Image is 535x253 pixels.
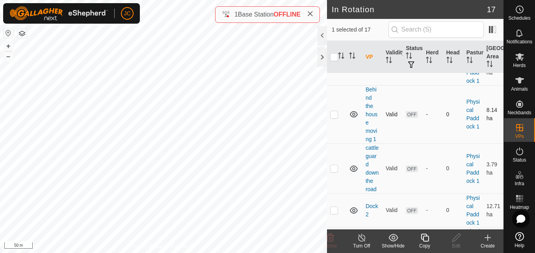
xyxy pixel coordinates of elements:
span: 17 [487,4,496,15]
div: Copy [409,242,440,249]
a: Contact Us [171,243,195,250]
td: 0 [443,193,463,227]
th: VP [362,41,383,73]
h2: In Rotation [332,5,487,14]
a: Behind the house moving 1 [366,86,377,142]
div: Turn Off [346,242,377,249]
button: Map Layers [17,29,27,38]
a: Physical Paddock 1 [466,99,480,130]
span: JC [124,9,130,18]
a: Physical Paddock 1 [466,53,480,84]
p-sorticon: Activate to sort [426,58,432,64]
span: VPs [515,134,524,139]
span: 1 [234,11,238,18]
div: - [426,206,440,214]
input: Search (S) [388,21,484,38]
span: OFF [406,207,418,214]
span: Base Station [238,11,274,18]
th: Status [403,41,423,73]
td: 0 [443,85,463,143]
div: - [426,164,440,173]
div: Show/Hide [377,242,409,249]
span: Schedules [508,16,530,20]
p-sorticon: Activate to sort [487,62,493,68]
td: Valid [383,85,403,143]
td: 8.14 ha [483,85,503,143]
p-sorticon: Activate to sort [466,58,473,64]
td: 0 [443,143,463,193]
span: Heatmap [510,205,529,210]
th: Pasture [463,41,483,73]
td: Valid [383,193,403,227]
span: Animals [511,87,528,91]
span: Notifications [507,39,532,44]
span: OFFLINE [274,11,301,18]
th: [GEOGRAPHIC_DATA] Area [483,41,503,73]
a: Help [504,229,535,251]
p-sorticon: Activate to sort [406,54,412,60]
span: Herds [513,63,526,68]
th: Validity [383,41,403,73]
div: - [426,110,440,119]
span: 1 selected of 17 [332,26,388,34]
a: Physical Paddock 1 [466,195,480,226]
p-sorticon: Activate to sort [446,58,453,64]
p-sorticon: Activate to sort [386,58,392,64]
a: Dock 2 [366,203,378,218]
a: Privacy Policy [132,243,162,250]
th: Herd [423,41,443,73]
th: Head [443,41,463,73]
img: Gallagher Logo [9,6,108,20]
td: Valid [383,143,403,193]
span: Infra [515,181,524,186]
span: Neckbands [507,110,531,115]
span: OFF [406,166,418,172]
span: OFF [406,111,418,118]
button: – [4,52,13,61]
div: Create [472,242,503,249]
a: cattle guard down the road [366,145,379,192]
span: Delete [323,243,337,249]
button: + [4,41,13,51]
a: Physical Paddock 1 [466,153,480,184]
span: Status [513,158,526,162]
p-sorticon: Activate to sort [338,54,344,60]
td: 3.79 ha [483,143,503,193]
button: Reset Map [4,28,13,38]
span: Help [515,243,524,248]
div: Edit [440,242,472,249]
td: 12.71 ha [483,193,503,227]
p-sorticon: Activate to sort [349,54,355,60]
